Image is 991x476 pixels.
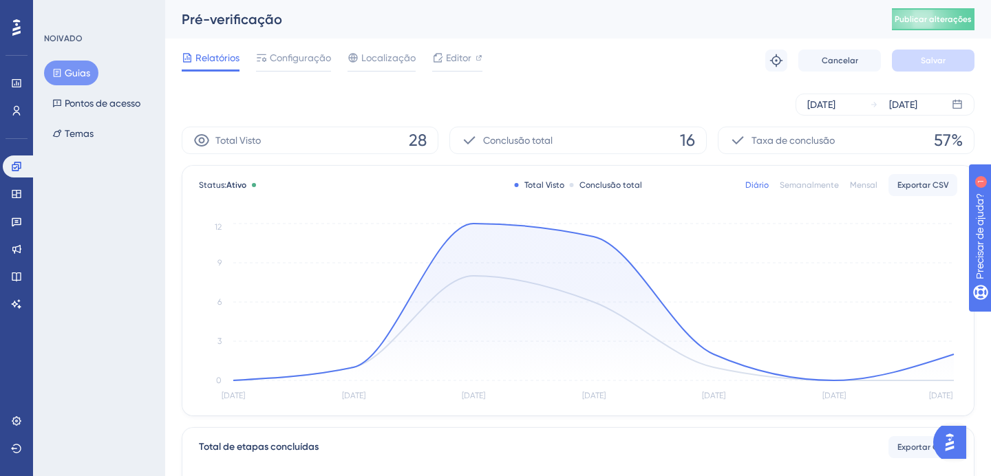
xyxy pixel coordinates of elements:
[199,180,226,190] font: Status:
[934,131,963,150] font: 57%
[780,180,839,190] font: Semanalmente
[65,67,90,78] font: Guias
[888,436,957,458] button: Exportar CSV
[524,180,564,190] font: Total Visto
[892,50,974,72] button: Salvar
[409,131,427,150] font: 28
[889,99,917,110] font: [DATE]
[44,34,83,43] font: NOIVADO
[65,128,94,139] font: Temas
[361,52,416,63] font: Localização
[897,442,949,452] font: Exportar CSV
[895,14,972,24] font: Publicar alterações
[32,6,118,17] font: Precisar de ajuda?
[897,180,949,190] font: Exportar CSV
[822,56,858,65] font: Cancelar
[195,52,239,63] font: Relatórios
[226,180,246,190] font: Ativo
[446,52,471,63] font: Editor
[807,99,835,110] font: [DATE]
[582,391,606,400] tspan: [DATE]
[217,297,222,307] tspan: 6
[217,336,222,346] tspan: 3
[462,391,485,400] tspan: [DATE]
[929,391,952,400] tspan: [DATE]
[342,391,365,400] tspan: [DATE]
[44,91,149,116] button: Pontos de acesso
[933,422,974,463] iframe: Iniciador do Assistente de IA do UserGuiding
[752,135,835,146] font: Taxa de conclusão
[680,131,695,150] font: 16
[579,180,642,190] font: Conclusão total
[270,52,331,63] font: Configuração
[921,56,946,65] font: Salvar
[222,391,245,400] tspan: [DATE]
[182,11,282,28] font: Pré-verificação
[216,376,222,385] tspan: 0
[888,174,957,196] button: Exportar CSV
[892,8,974,30] button: Publicar alterações
[702,391,725,400] tspan: [DATE]
[65,98,140,109] font: Pontos de acesso
[215,222,222,232] tspan: 12
[822,391,846,400] tspan: [DATE]
[44,61,98,85] button: Guias
[850,180,877,190] font: Mensal
[798,50,881,72] button: Cancelar
[128,8,132,16] font: 1
[745,180,769,190] font: Diário
[44,121,102,146] button: Temas
[199,441,319,453] font: Total de etapas concluídas
[483,135,553,146] font: Conclusão total
[217,258,222,268] tspan: 9
[215,135,261,146] font: Total Visto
